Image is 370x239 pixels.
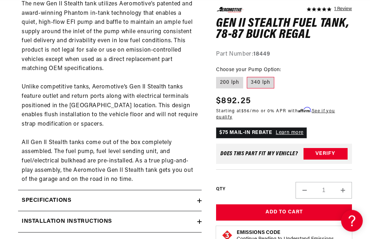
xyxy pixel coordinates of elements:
h1: Gen II Stealth Fuel Tank, 78-87 Buick Regal [216,18,352,41]
div: Does This part fit My vehicle? [220,151,298,157]
legend: Choose your Pump Option: [216,66,282,74]
summary: Specifications [18,191,202,212]
span: Affirm [298,107,311,113]
span: $56 [241,109,250,113]
div: Part Number: [216,50,352,59]
h2: Specifications [22,196,71,206]
span: $892.25 [216,95,251,108]
button: Add to Cart [216,205,352,221]
a: Learn more [276,130,304,136]
strong: 18449 [253,51,270,57]
label: QTY [216,187,225,193]
a: 1 reviews [334,7,352,12]
strong: Emissions Code [237,230,280,236]
h2: Installation Instructions [22,217,112,227]
p: $75 MAIL-IN REBATE [216,128,307,139]
label: 200 lph [216,77,243,89]
label: 340 lph [247,77,274,89]
summary: Installation Instructions [18,212,202,233]
button: Verify [304,148,348,160]
p: Starting at /mo or 0% APR with . [216,108,352,121]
